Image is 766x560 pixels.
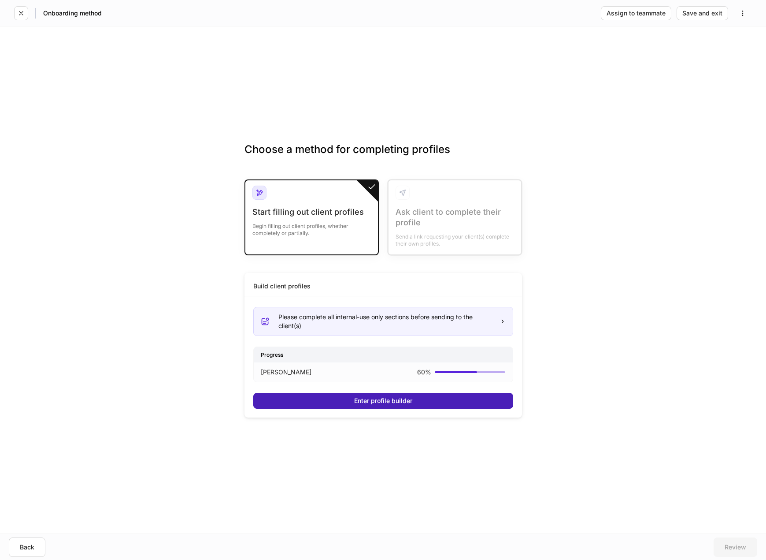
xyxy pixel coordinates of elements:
div: Please complete all internal-use only sections before sending to the client(s) [278,313,492,330]
button: Enter profile builder [253,393,513,409]
div: Back [20,544,34,550]
div: Enter profile builder [354,398,412,404]
button: Back [9,538,45,557]
div: Progress [254,347,513,362]
div: Begin filling out client profiles, whether completely or partially. [252,217,371,237]
div: Save and exit [682,10,722,16]
p: 60 % [417,368,431,377]
h5: Onboarding method [43,9,102,18]
button: Save and exit [677,6,728,20]
div: Build client profiles [253,282,311,291]
p: [PERSON_NAME] [261,368,311,377]
div: Start filling out client profiles [252,207,371,217]
button: Assign to teammate [601,6,671,20]
h3: Choose a method for completing profiles [244,142,522,171]
div: Assign to teammate [607,10,666,16]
